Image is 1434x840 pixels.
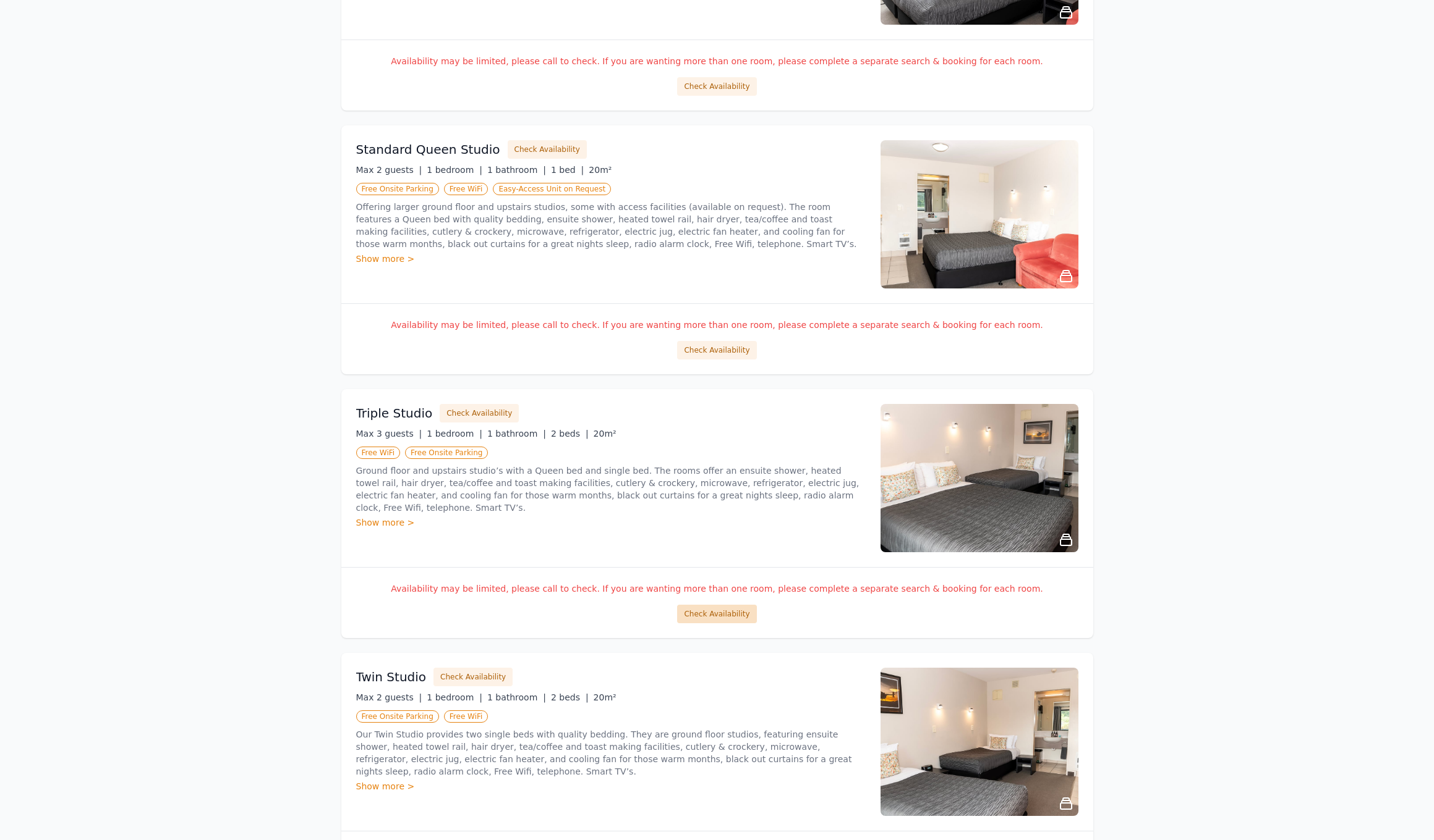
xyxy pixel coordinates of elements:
[677,341,756,359] button: Check Availability
[356,582,1078,595] p: Availability may be limited, please call to check. If you are wanting more than one room, please ...
[356,405,433,422] h3: Triple Studio
[427,692,482,702] span: 1 bedroom |
[677,605,756,623] button: Check Availability
[551,692,589,702] span: 2 beds |
[405,447,488,459] span: Free Onsite Parking
[356,201,866,250] p: Offering larger ground floor and upstairs studios, some with access facilities (available on requ...
[487,165,546,175] span: 1 bathroom |
[487,429,546,439] span: 1 bathroom |
[589,165,612,175] span: 20m²
[356,429,422,439] span: Max 3 guests |
[356,165,422,175] span: Max 2 guests |
[356,447,401,459] span: Free WiFi
[677,77,756,96] button: Check Availability
[356,668,427,686] h3: Twin Studio
[356,141,500,158] h3: Standard Queen Studio
[551,165,584,175] span: 1 bed |
[356,710,439,723] span: Free Onsite Parking
[493,183,611,195] span: Easy-Access Unit on Request
[444,710,489,723] span: Free WiFi
[551,429,589,439] span: 2 beds |
[427,165,482,175] span: 1 bedroom |
[440,404,519,422] button: Check Availability
[356,516,866,529] div: Show more >
[356,55,1078,67] p: Availability may be limited, please call to check. If you are wanting more than one room, please ...
[594,692,617,702] span: 20m²
[356,692,422,702] span: Max 2 guests |
[356,780,866,792] div: Show more >
[356,319,1078,331] p: Availability may be limited, please call to check. If you are wanting more than one room, please ...
[356,728,866,778] p: Our Twin Studio provides two single beds with quality bedding. They are ground floor studios, fea...
[427,429,482,439] span: 1 bedroom |
[433,668,513,686] button: Check Availability
[356,183,439,195] span: Free Onsite Parking
[356,464,866,514] p: Ground floor and upstairs studio’s with a Queen bed and single bed. The rooms offer an ensuite sh...
[508,140,587,159] button: Check Availability
[594,429,617,439] span: 20m²
[487,692,546,702] span: 1 bathroom |
[356,253,866,265] div: Show more >
[444,183,489,195] span: Free WiFi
